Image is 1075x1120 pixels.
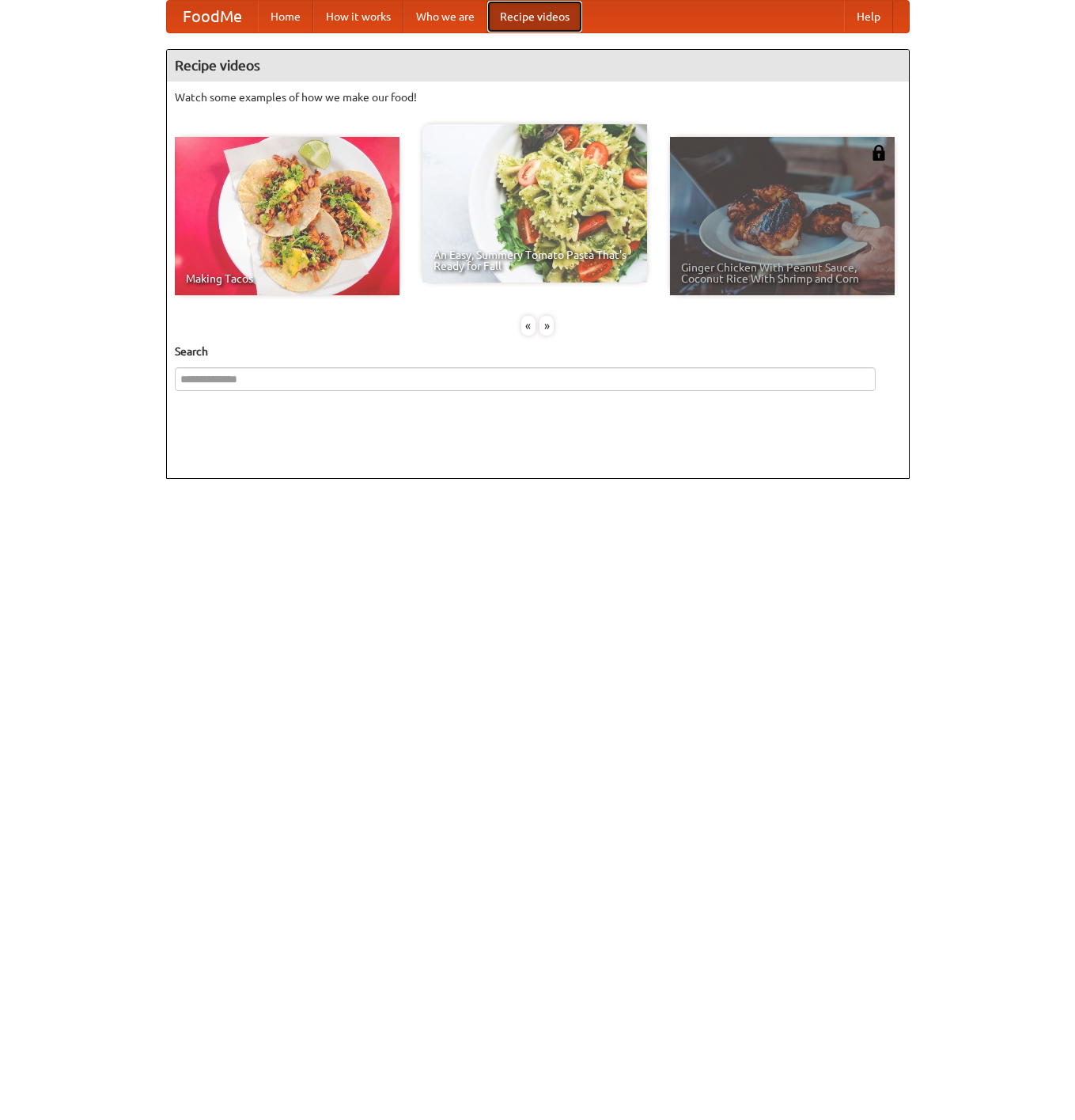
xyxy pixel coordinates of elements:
a: How it works [313,1,403,32]
a: Making Tacos [175,137,399,295]
a: Home [258,1,313,32]
a: Help [844,1,893,32]
div: « [521,316,536,336]
h4: Recipe videos [167,50,909,82]
p: Watch some examples of how we make our food! [175,89,901,105]
span: Making Tacos [186,273,388,284]
div: » [539,316,554,336]
a: FoodMe [167,1,258,32]
h5: Search [175,344,901,359]
img: 483408.png [871,145,887,161]
span: An Easy, Summery Tomato Pasta That's Ready for Fall [433,249,636,271]
a: Who we are [403,1,487,32]
a: An Easy, Summery Tomato Pasta That's Ready for Fall [422,124,647,283]
a: Recipe videos [487,1,582,32]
